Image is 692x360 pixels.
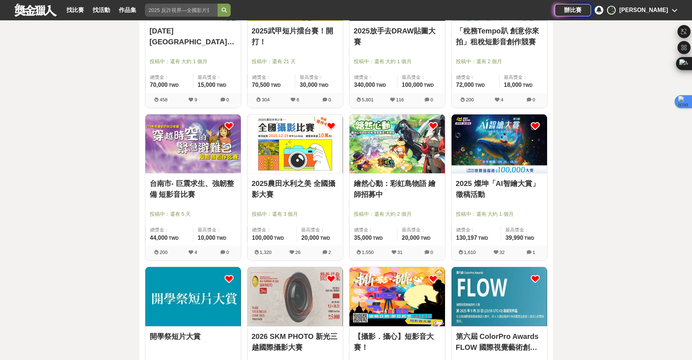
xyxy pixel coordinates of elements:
[555,4,591,16] a: 辦比賽
[501,97,503,102] span: 4
[64,5,87,15] a: 找比賽
[354,226,393,234] span: 總獎金：
[533,250,535,255] span: 1
[150,74,189,81] span: 總獎金：
[300,74,339,81] span: 最高獎金：
[150,82,168,88] span: 70,000
[456,82,474,88] span: 72,000
[362,250,374,255] span: 1,550
[150,226,189,234] span: 總獎金：
[421,236,430,241] span: TWD
[452,267,547,326] img: Cover Image
[430,97,433,102] span: 0
[464,250,476,255] span: 1,610
[320,236,330,241] span: TWD
[505,235,523,241] span: 39,990
[456,178,543,200] a: 2025 燦坤「AI智繪大賞」徵稿活動
[252,235,273,241] span: 100,000
[328,97,331,102] span: 0
[354,210,441,218] span: 投稿中：還有 大約 2 個月
[402,82,423,88] span: 100,000
[169,83,178,88] span: TWD
[456,25,543,47] a: 「稅務Tempo趴 創意你來拍」租稅短影音創作競賽
[226,250,229,255] span: 0
[150,25,236,47] a: [DATE][GEOGRAPHIC_DATA]資源回收[DEMOGRAPHIC_DATA]徵選活動
[319,83,328,88] span: TWD
[619,6,668,15] div: [PERSON_NAME]
[295,250,300,255] span: 26
[216,236,226,241] span: TWD
[198,82,215,88] span: 15,000
[150,210,236,218] span: 投稿中：還有 5 天
[252,82,270,88] span: 70,500
[376,83,386,88] span: TWD
[523,83,533,88] span: TWD
[145,267,241,326] img: Cover Image
[159,97,167,102] span: 458
[252,74,291,81] span: 總獎金：
[354,331,441,353] a: 【攝影．攝心】短影音大賽！
[452,114,547,173] img: Cover Image
[252,226,292,234] span: 總獎金：
[354,25,441,47] a: 2025放手去DRAW貼圖大賽
[354,235,372,241] span: 35,000
[301,235,319,241] span: 20,000
[252,25,339,47] a: 2025武甲短片擂台賽！開打！
[145,114,241,174] a: Cover Image
[198,74,236,81] span: 最高獎金：
[499,250,505,255] span: 32
[402,235,420,241] span: 20,000
[145,114,241,173] img: Cover Image
[194,250,197,255] span: 4
[373,236,383,241] span: TWD
[90,5,113,15] a: 找活動
[252,210,339,218] span: 投稿中：還有 3 個月
[301,226,338,234] span: 最高獎金：
[300,82,317,88] span: 30,000
[456,235,477,241] span: 130,197
[607,6,616,15] div: 藍
[150,331,236,342] a: 開學祭短片大賞
[349,114,445,174] a: Cover Image
[271,83,280,88] span: TWD
[198,235,215,241] span: 10,000
[226,97,229,102] span: 0
[354,178,441,200] a: 繪然心動：彩虹島物語 繪師招募中
[328,250,331,255] span: 2
[456,74,495,81] span: 總獎金：
[296,97,299,102] span: 6
[430,250,433,255] span: 0
[274,236,284,241] span: TWD
[504,74,543,81] span: 最高獎金：
[252,331,339,353] a: 2026 SKM PHOTO 新光三越國際攝影大賽
[247,267,343,326] img: Cover Image
[466,97,474,102] span: 200
[198,226,236,234] span: 最高獎金：
[397,250,402,255] span: 31
[262,97,270,102] span: 304
[456,226,497,234] span: 總獎金：
[424,83,434,88] span: TWD
[362,97,374,102] span: 5,801
[354,58,441,65] span: 投稿中：還有 大約 1 個月
[505,226,542,234] span: 最高獎金：
[349,267,445,326] img: Cover Image
[169,236,178,241] span: TWD
[456,331,543,353] a: 第六屆 ColorPro Awards FLOW 國際視覺藝術創作大賽
[524,236,534,241] span: TWD
[456,58,543,65] span: 投稿中：還有 2 個月
[402,74,441,81] span: 最高獎金：
[260,250,272,255] span: 1,320
[402,226,441,234] span: 最高獎金：
[247,114,343,173] img: Cover Image
[159,250,167,255] span: 200
[252,58,339,65] span: 投稿中：還有 21 天
[194,97,197,102] span: 9
[349,114,445,173] img: Cover Image
[452,114,547,174] a: Cover Image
